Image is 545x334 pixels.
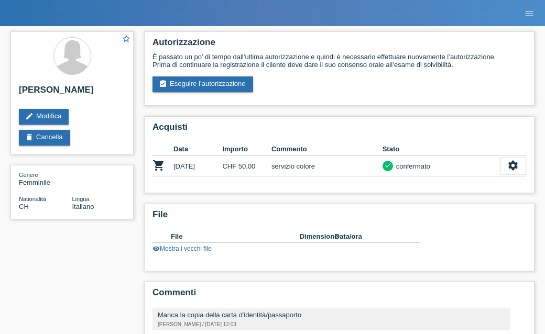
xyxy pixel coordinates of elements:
span: Svizzera [19,203,29,210]
h2: [PERSON_NAME] [19,85,125,101]
span: Lingua [72,196,90,202]
div: confermato [393,161,430,172]
a: assignment_turned_inEseguire l’autorizzazione [152,76,253,92]
div: È passato un po’ di tempo dall’ultima autorizzazione e quindi è necessario effettuare nuovamente ... [152,53,526,69]
td: [DATE] [173,155,222,177]
h2: Autorizzazione [152,37,526,53]
a: deleteCancella [19,130,70,146]
div: Femminile [19,171,72,186]
h2: Acquisti [152,122,526,138]
td: servizio colore [271,155,383,177]
th: Commento [271,143,383,155]
th: File [171,230,300,243]
h2: File [152,209,526,225]
span: Genere [19,172,38,178]
i: POSP00009891 [152,159,165,172]
a: editModifica [19,109,69,125]
i: visibility [152,245,160,252]
i: assignment_turned_in [159,80,167,88]
th: Data [173,143,222,155]
h2: Commenti [152,287,526,303]
th: Dimensione [300,230,335,243]
a: menu [519,10,540,16]
i: star_border [122,34,131,43]
i: edit [25,112,34,120]
a: visibilityMostra i vecchi file [152,245,212,252]
th: Importo [222,143,271,155]
a: star_border [122,34,131,45]
th: Data/ora [335,230,405,243]
i: check [384,162,391,169]
i: settings [507,160,519,171]
i: menu [524,8,535,19]
span: Nationalità [19,196,46,202]
div: Manca la copia della carta d'identità/passaporto [158,311,505,319]
td: CHF 50.00 [222,155,271,177]
th: Stato [383,143,500,155]
div: [PERSON_NAME] / [DATE] 12:03 [158,321,505,327]
i: delete [25,133,34,141]
span: Italiano [72,203,94,210]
